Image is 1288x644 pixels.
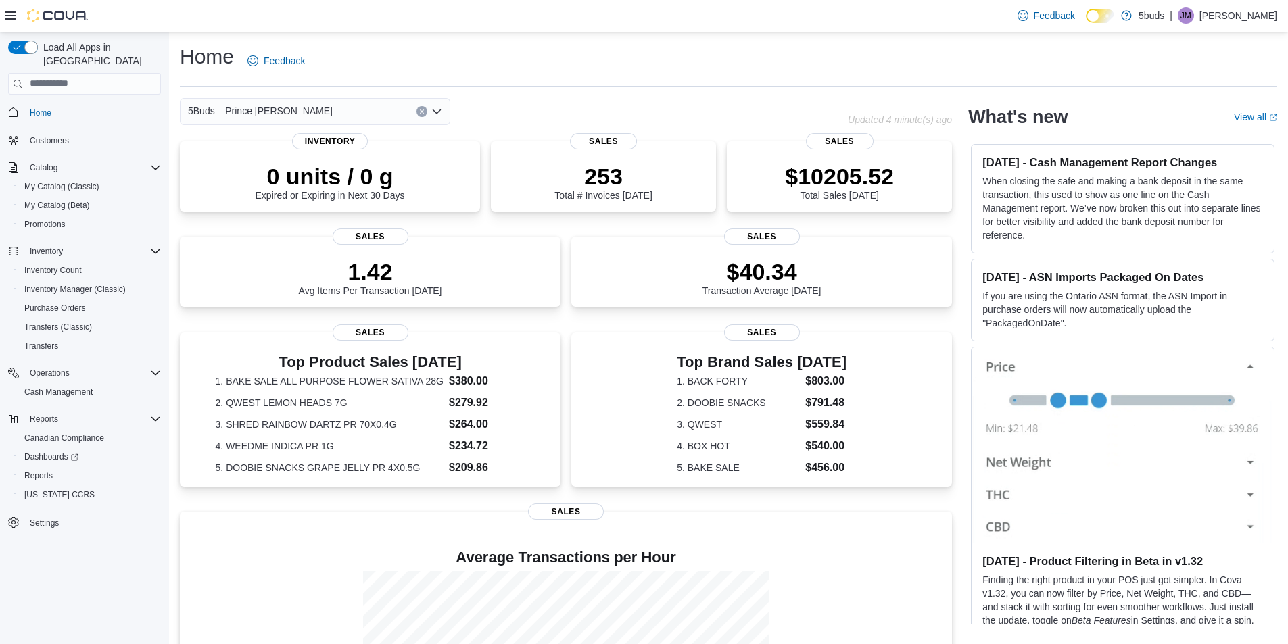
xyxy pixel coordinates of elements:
span: Sales [333,228,408,245]
a: Cash Management [19,384,98,400]
a: Transfers [19,338,64,354]
dt: 1. BACK FORTY [677,374,800,388]
button: [US_STATE] CCRS [14,485,166,504]
h1: Home [180,43,234,70]
p: $10205.52 [785,163,894,190]
span: Operations [24,365,161,381]
span: Cash Management [19,384,161,400]
a: Home [24,105,57,121]
a: View allExternal link [1234,112,1277,122]
span: Settings [24,514,161,530]
nav: Complex example [8,97,161,568]
button: Open list of options [431,106,442,117]
dt: 4. BOX HOT [677,439,800,453]
span: My Catalog (Classic) [24,181,99,192]
span: Sales [724,324,800,341]
span: My Catalog (Beta) [19,197,161,214]
span: Catalog [30,162,57,173]
dd: $559.84 [805,416,846,432]
a: Feedback [242,47,310,74]
span: Feedback [264,54,305,68]
div: Jeff Markling [1178,7,1194,24]
dd: $456.00 [805,460,846,476]
span: Sales [528,503,604,520]
dt: 4. WEEDME INDICA PR 1G [216,439,444,453]
h3: Top Product Sales [DATE] [216,354,525,370]
span: Washington CCRS [19,487,161,503]
span: Promotions [19,216,161,232]
dd: $540.00 [805,438,846,454]
div: Total # Invoices [DATE] [554,163,652,201]
span: Promotions [24,219,66,230]
a: Purchase Orders [19,300,91,316]
h3: [DATE] - Cash Management Report Changes [982,155,1263,169]
a: Transfers (Classic) [19,319,97,335]
a: [US_STATE] CCRS [19,487,100,503]
span: My Catalog (Classic) [19,178,161,195]
p: 253 [554,163,652,190]
span: Inventory [30,246,63,257]
span: Canadian Compliance [24,432,104,443]
span: [US_STATE] CCRS [24,489,95,500]
span: Inventory [292,133,368,149]
button: My Catalog (Beta) [14,196,166,215]
span: JM [1180,7,1191,24]
p: $40.34 [702,258,821,285]
button: Settings [3,512,166,532]
a: Canadian Compliance [19,430,110,446]
h3: [DATE] - Product Filtering in Beta in v1.32 [982,554,1263,568]
p: 0 units / 0 g [256,163,405,190]
a: My Catalog (Beta) [19,197,95,214]
button: Home [3,103,166,122]
a: Customers [24,132,74,149]
p: [PERSON_NAME] [1199,7,1277,24]
dt: 5. BAKE SALE [677,461,800,474]
span: Load All Apps in [GEOGRAPHIC_DATA] [38,41,161,68]
dt: 3. QWEST [677,418,800,431]
div: Total Sales [DATE] [785,163,894,201]
button: Canadian Compliance [14,428,166,447]
button: Transfers (Classic) [14,318,166,337]
a: Dashboards [14,447,166,466]
span: Sales [333,324,408,341]
span: Reports [24,470,53,481]
button: Purchase Orders [14,299,166,318]
dd: $279.92 [449,395,525,411]
a: Feedback [1012,2,1080,29]
span: Home [24,104,161,121]
div: Avg Items Per Transaction [DATE] [299,258,442,296]
span: Customers [30,135,69,146]
svg: External link [1269,114,1277,122]
span: Sales [570,133,638,149]
a: Promotions [19,216,71,232]
button: Inventory [3,242,166,261]
dt: 2. QWEST LEMON HEADS 7G [216,396,444,410]
button: Inventory Manager (Classic) [14,280,166,299]
span: Reports [24,411,161,427]
span: 5Buds – Prince [PERSON_NAME] [188,103,333,119]
span: Home [30,107,51,118]
span: Reports [19,468,161,484]
button: Catalog [3,158,166,177]
span: Transfers [19,338,161,354]
button: Promotions [14,215,166,234]
p: 1.42 [299,258,442,285]
button: Clear input [416,106,427,117]
dd: $791.48 [805,395,846,411]
span: Catalog [24,159,161,176]
span: Dashboards [24,451,78,462]
span: Dashboards [19,449,161,465]
span: Inventory Manager (Classic) [19,281,161,297]
h3: Top Brand Sales [DATE] [677,354,846,370]
button: Inventory [24,243,68,259]
a: Reports [19,468,58,484]
button: Reports [14,466,166,485]
span: Sales [724,228,800,245]
dt: 1. BAKE SALE ALL PURPOSE FLOWER SATIVA 28G [216,374,444,388]
h2: What's new [968,106,1068,128]
dd: $234.72 [449,438,525,454]
span: Operations [30,368,70,378]
button: Customers [3,130,166,150]
h3: [DATE] - ASN Imports Packaged On Dates [982,270,1263,284]
span: Settings [30,518,59,528]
